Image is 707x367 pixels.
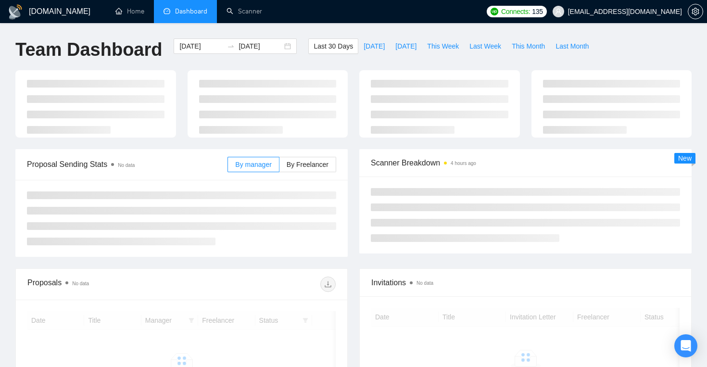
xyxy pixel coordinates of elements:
[27,277,182,292] div: Proposals
[501,6,530,17] span: Connects:
[512,41,545,51] span: This Month
[469,41,501,51] span: Last Week
[235,161,271,168] span: By manager
[287,161,328,168] span: By Freelancer
[175,7,207,15] span: Dashboard
[674,334,697,357] div: Open Intercom Messenger
[364,41,385,51] span: [DATE]
[506,38,550,54] button: This Month
[555,8,562,15] span: user
[227,42,235,50] span: to
[227,7,262,15] a: searchScanner
[688,8,703,15] span: setting
[8,4,23,20] img: logo
[27,158,227,170] span: Proposal Sending Stats
[358,38,390,54] button: [DATE]
[308,38,358,54] button: Last 30 Days
[491,8,498,15] img: upwork-logo.png
[118,163,135,168] span: No data
[72,281,89,286] span: No data
[555,41,589,51] span: Last Month
[164,8,170,14] span: dashboard
[464,38,506,54] button: Last Week
[395,41,417,51] span: [DATE]
[417,280,433,286] span: No data
[390,38,422,54] button: [DATE]
[451,161,476,166] time: 4 hours ago
[688,4,703,19] button: setting
[239,41,282,51] input: End date
[15,38,162,61] h1: Team Dashboard
[115,7,144,15] a: homeHome
[371,157,680,169] span: Scanner Breakdown
[532,6,543,17] span: 135
[688,8,703,15] a: setting
[427,41,459,51] span: This Week
[678,154,692,162] span: New
[422,38,464,54] button: This Week
[371,277,680,289] span: Invitations
[179,41,223,51] input: Start date
[227,42,235,50] span: swap-right
[550,38,594,54] button: Last Month
[314,41,353,51] span: Last 30 Days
